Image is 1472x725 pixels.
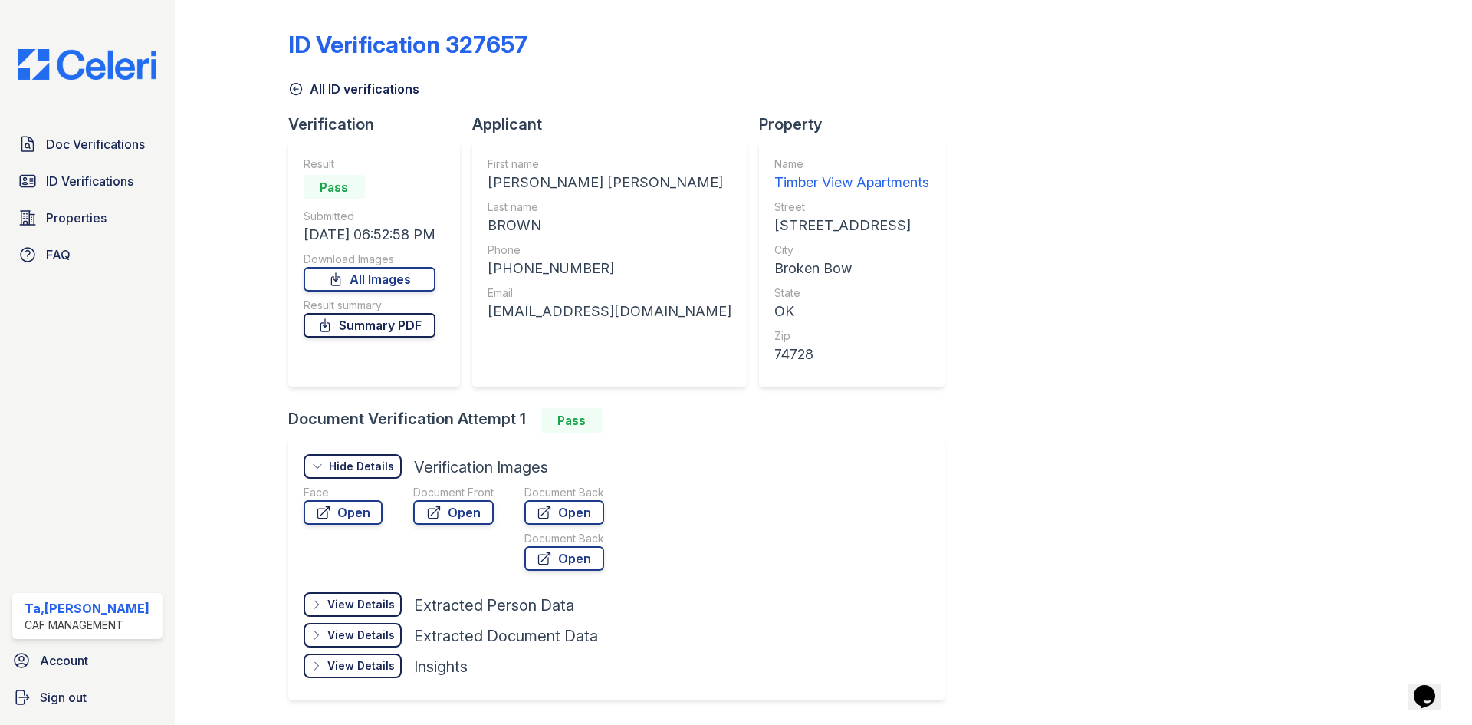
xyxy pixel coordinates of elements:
a: Open [304,500,383,525]
div: Submitted [304,209,435,224]
a: Open [524,500,604,525]
span: Sign out [40,688,87,707]
a: Summary PDF [304,313,435,338]
div: Broken Bow [774,258,929,279]
div: Zip [774,328,929,344]
div: Download Images [304,252,435,267]
iframe: chat widget [1408,664,1457,710]
div: Result [304,157,435,172]
div: Pass [304,175,365,199]
div: Ta,[PERSON_NAME] [25,599,149,618]
a: All Images [304,267,435,292]
div: Result summary [304,298,435,313]
div: Document Front [413,485,494,500]
div: Document Back [524,531,604,546]
div: [STREET_ADDRESS] [774,215,929,236]
div: Last name [488,199,731,215]
a: All ID verifications [288,80,419,98]
a: Name Timber View Apartments [774,157,929,193]
div: Pass [541,408,603,433]
div: Street [774,199,929,215]
div: Extracted Person Data [414,595,574,616]
div: [PHONE_NUMBER] [488,258,731,279]
div: OK [774,301,929,322]
div: [PERSON_NAME] [PERSON_NAME] [488,172,731,193]
div: Email [488,285,731,301]
div: State [774,285,929,301]
span: Doc Verifications [46,135,145,153]
a: Doc Verifications [12,129,163,160]
div: View Details [327,658,395,674]
div: City [774,242,929,258]
div: Applicant [472,114,759,135]
div: Extracted Document Data [414,625,598,647]
div: First name [488,157,731,172]
div: CAF Management [25,618,149,633]
span: Account [40,651,88,670]
div: Insights [414,656,468,677]
a: ID Verifications [12,166,163,196]
div: ID Verification 327657 [288,31,527,58]
div: Document Back [524,485,604,500]
div: BROWN [488,215,731,236]
div: Face [304,485,383,500]
a: Open [524,546,604,571]
div: Timber View Apartments [774,172,929,193]
div: Hide Details [329,459,394,474]
a: Account [6,645,169,676]
div: View Details [327,597,395,612]
div: [DATE] 06:52:58 PM [304,224,435,246]
div: 74728 [774,344,929,365]
div: Phone [488,242,731,258]
div: Verification Images [414,456,548,478]
div: Document Verification Attempt 1 [288,408,957,433]
span: ID Verifications [46,172,133,190]
span: Properties [46,209,107,227]
a: Properties [12,203,163,233]
div: [EMAIL_ADDRESS][DOMAIN_NAME] [488,301,731,322]
div: Verification [288,114,472,135]
div: Property [759,114,957,135]
a: Sign out [6,682,169,713]
div: Name [774,157,929,172]
div: View Details [327,628,395,643]
img: CE_Logo_Blue-a8612792a0a2168367f1c8372b55b34899dd931a85d93a1a3d3e32e68fde9ad4.png [6,49,169,80]
a: FAQ [12,239,163,270]
a: Open [413,500,494,525]
span: FAQ [46,246,71,264]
